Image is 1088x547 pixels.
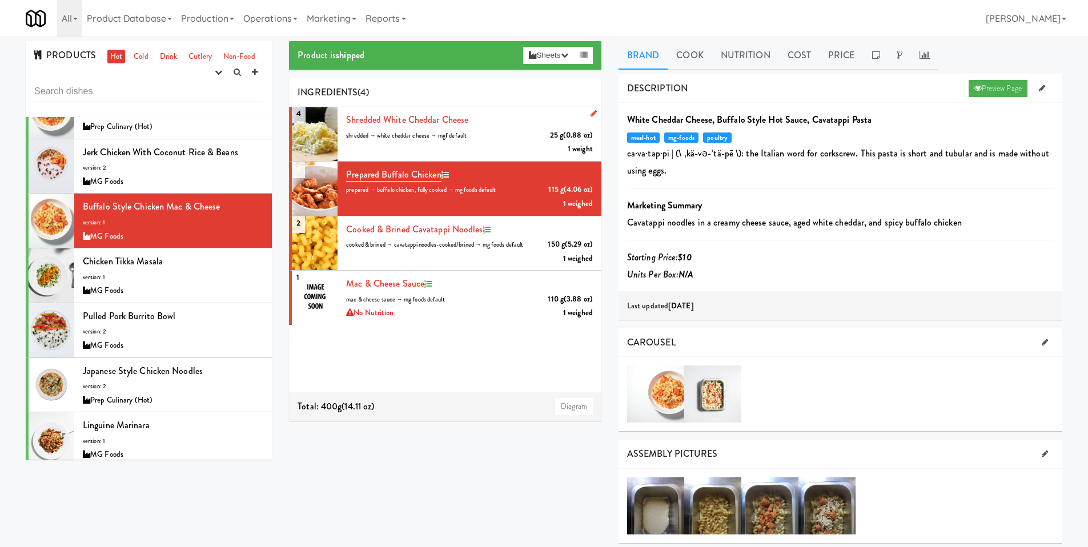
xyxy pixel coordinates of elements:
[292,213,305,233] span: 2
[26,139,272,194] li: Jerk Chicken with Coconut Rice & Beansversion: 2MG Foods
[779,41,820,70] a: Cost
[26,303,272,358] li: Pulled Pork Burrito Bowlversion: 2MG Foods
[83,255,163,268] span: Chicken Tikka Masala
[220,50,258,64] a: Non-Food
[627,251,692,264] i: Starting Price:
[563,197,593,211] div: 1 weighed
[83,419,150,432] span: Linguine Marinara
[678,251,691,264] b: $10
[83,382,106,391] span: version: 2
[346,223,483,236] a: cooked & brined Cavatappi Noodles
[157,50,180,64] a: Drink
[34,81,263,102] input: Search dishes
[668,300,694,311] b: [DATE]
[563,130,593,140] span: (0.88 oz)
[565,239,593,250] span: (5.29 oz)
[292,103,306,123] span: 4
[441,171,449,179] i: Recipe
[26,194,272,248] li: Buffalo Style Chicken Mac & Cheeseversion: 1MG Foods
[83,146,238,159] span: Jerk Chicken with Coconut Rice & Beans
[83,273,105,281] span: version: 1
[969,80,1027,97] a: Preview Page
[346,131,467,140] span: shredded → white cheddar cheese → mgf default
[679,268,693,281] b: N/A
[346,186,496,194] span: prepared → buffalo chicken, fully cooked → mg foods default
[563,306,593,320] div: 1 weighed
[627,336,676,349] span: CAROUSEL
[83,218,105,227] span: version: 1
[83,327,106,336] span: version: 2
[83,284,263,298] div: MG Foods
[568,142,593,156] div: 1 weight
[627,447,718,460] span: ASSEMBLY PICTURES
[703,132,732,143] span: poultry
[523,47,573,64] button: Sheets
[424,280,432,288] i: Recipe
[627,82,688,95] span: DESCRIPTION
[548,292,592,307] div: 110 g
[358,86,368,99] span: (4)
[83,230,263,244] div: MG Foods
[26,248,272,303] li: Chicken Tikka Masalaversion: 1MG Foods
[83,448,263,462] div: MG Foods
[107,50,125,64] a: Hot
[298,86,358,99] span: INGREDIENTS
[83,339,263,353] div: MG Foods
[131,50,151,64] a: Cold
[289,162,601,216] li: 3prepared Buffalo Chicken115 g(4.06 oz)prepared → buffalo chicken, fully cooked → mg foods defaul...
[627,300,694,311] span: Last updated
[342,400,374,413] span: (14.11 oz)
[563,252,593,266] div: 1 weighed
[298,49,364,62] span: Product is
[627,113,872,126] b: White Cheddar Cheese, Buffalo Style Hot Sauce, Cavatappi Pasta
[627,199,702,212] b: Marketing Summary
[289,216,601,271] li: 2cooked & brined Cavatappi Noodles150 g(5.29 oz)cooked & brined → cavatappi noodles-cooked/brined...
[619,41,668,70] a: Brand
[346,168,441,182] a: prepared Buffalo Chicken
[346,240,523,249] span: cooked & brined → cavatappi noodles-cooked/brined → mg foods default
[83,393,263,408] div: Prep Culinary (Hot)
[186,50,215,64] a: Cutlery
[289,271,601,325] li: 1Mac & Cheese Sauce110 g(3.88 oz)mac & cheese sauce → mg foods default1 weighed No Nutrition
[627,214,1054,231] p: Cavatappi noodles in a creamy cheese sauce, aged white cheddar, and spicy buffalo chicken
[564,184,593,195] span: (4.06 oz)
[26,9,46,29] img: Micromart
[668,41,712,70] a: Cook
[83,120,263,134] div: Prep Culinary (Hot)
[26,358,272,413] li: Japanese Style Chicken Noodlesversion: 2Prep Culinary (Hot)
[292,267,304,287] span: 1
[83,109,109,118] span: version: 10
[83,437,105,445] span: version: 1
[548,238,592,252] div: 150 g
[483,226,491,234] i: Recipe
[83,163,106,172] span: version: 2
[26,412,272,467] li: Linguine Marinaraversion: 1MG Foods
[83,200,220,213] span: Buffalo Style Chicken Mac & Cheese
[627,132,660,143] span: meal-hot
[34,49,96,62] span: PRODUCTS
[292,158,305,178] span: 3
[336,49,364,62] b: shipped
[83,309,175,323] span: Pulled Pork Burrito Bowl
[298,400,342,413] span: Total: 400g
[550,128,593,143] div: 25 g
[820,41,864,70] a: Price
[83,364,203,377] span: Japanese Style Chicken Noodles
[555,398,593,415] a: Diagram
[548,183,592,197] div: 115 g
[289,107,601,162] li: 4shredded white cheddar cheese25 g(0.88 oz)shredded → white cheddar cheese → mgf default1 weight
[346,277,424,290] a: Mac & Cheese Sauce
[83,175,263,189] div: MG Foods
[346,168,441,181] span: prepared Buffalo Chicken
[627,145,1054,179] p: ca·​va·​tap·​pi | (\ ˌkä-və-ˈtä-pē \): the Italian word for corkscrew. This pasta is short and tu...
[712,41,779,70] a: Nutrition
[564,293,593,304] span: (3.88 oz)
[627,268,694,281] i: Units Per Box:
[346,113,468,126] a: shredded white cheddar cheese
[664,132,698,143] span: mg-foods
[346,307,394,318] span: No Nutrition
[346,295,444,304] span: mac & cheese sauce → mg foods default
